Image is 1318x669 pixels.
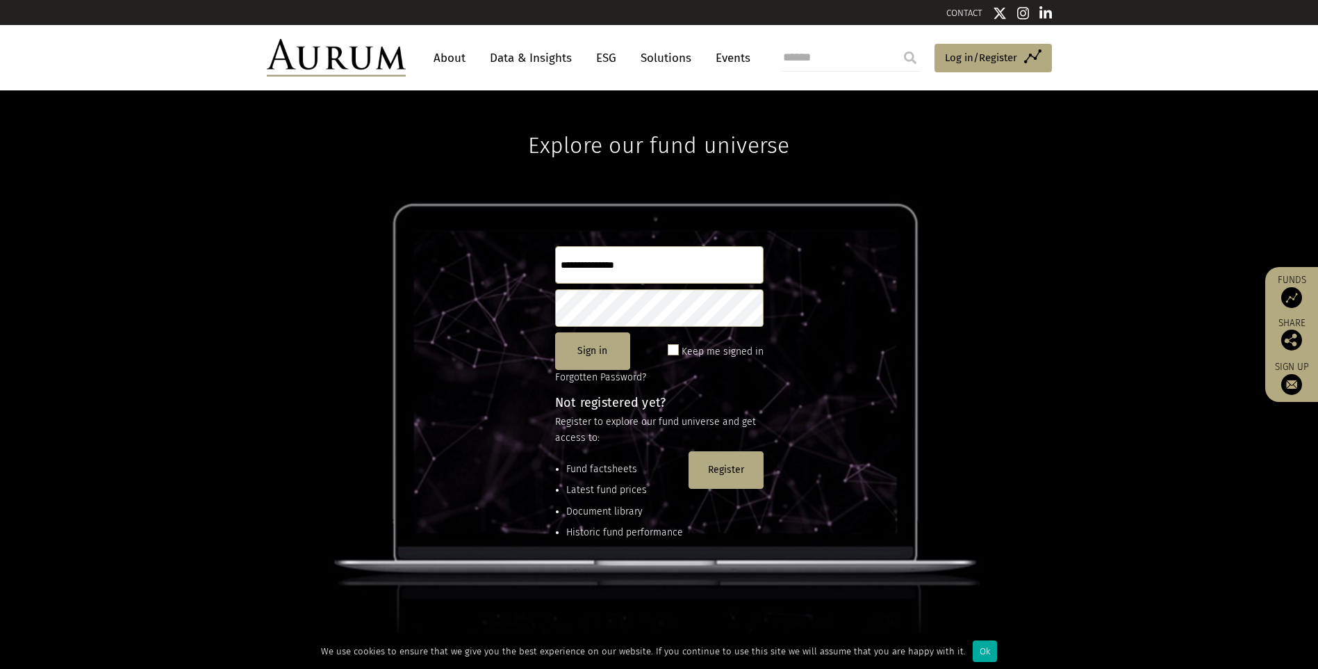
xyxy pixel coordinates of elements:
[682,344,764,360] label: Keep me signed in
[267,39,406,76] img: Aurum
[1272,361,1311,395] a: Sign up
[566,483,683,498] li: Latest fund prices
[528,90,789,159] h1: Explore our fund universe
[589,45,623,71] a: ESG
[709,45,750,71] a: Events
[934,44,1052,73] a: Log in/Register
[1017,6,1030,20] img: Instagram icon
[634,45,698,71] a: Solutions
[566,462,683,477] li: Fund factsheets
[427,45,472,71] a: About
[566,525,683,540] li: Historic fund performance
[555,371,646,383] a: Forgotten Password?
[483,45,579,71] a: Data & Insights
[1281,374,1302,395] img: Sign up to our newsletter
[896,44,924,72] input: Submit
[993,6,1007,20] img: Twitter icon
[946,8,982,18] a: CONTACT
[555,396,764,409] h4: Not registered yet?
[1272,274,1311,308] a: Funds
[555,332,630,370] button: Sign in
[1039,6,1052,20] img: Linkedin icon
[1272,319,1311,350] div: Share
[689,451,764,489] button: Register
[1281,330,1302,350] img: Share this post
[973,640,997,662] div: Ok
[566,504,683,519] li: Document library
[1281,287,1302,308] img: Access Funds
[945,49,1017,66] span: Log in/Register
[555,414,764,446] p: Register to explore our fund universe and get access to:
